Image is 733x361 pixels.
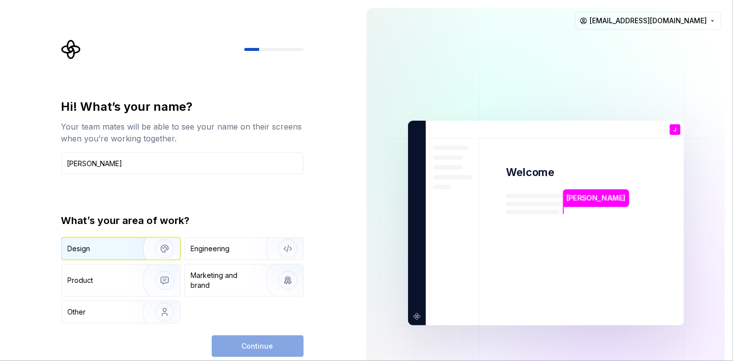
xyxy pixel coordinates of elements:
[575,12,721,30] button: [EMAIL_ADDRESS][DOMAIN_NAME]
[68,244,91,254] div: Design
[566,193,626,204] p: [PERSON_NAME]
[68,275,93,285] div: Product
[506,165,554,180] p: Welcome
[68,307,86,317] div: Other
[61,152,304,174] input: Han Solo
[673,127,676,133] p: J
[61,99,304,115] div: Hi! What’s your name?
[61,40,81,59] svg: Supernova Logo
[61,214,304,227] div: What’s your area of work?
[590,16,707,26] span: [EMAIL_ADDRESS][DOMAIN_NAME]
[191,271,258,290] div: Marketing and brand
[191,244,230,254] div: Engineering
[61,121,304,144] div: Your team mates will be able to see your name on their screens when you’re working together.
